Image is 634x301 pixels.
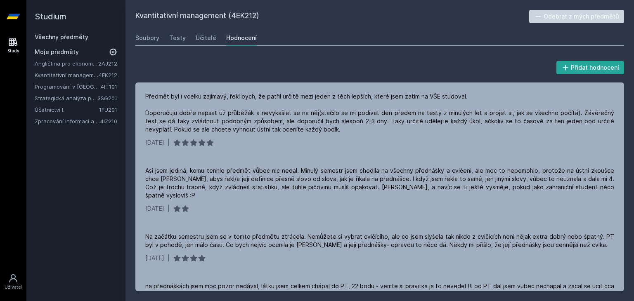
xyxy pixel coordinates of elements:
[226,30,257,46] a: Hodnocení
[168,254,170,262] div: |
[35,94,97,102] a: Strategická analýza pro informatiky a statistiky
[7,48,19,54] div: Study
[5,284,22,290] div: Uživatel
[35,48,79,56] span: Moje předměty
[169,34,186,42] div: Testy
[97,95,117,101] a: 3SG201
[100,118,117,125] a: 4IZ210
[99,106,117,113] a: 1FU201
[145,254,164,262] div: [DATE]
[145,205,164,213] div: [DATE]
[169,30,186,46] a: Testy
[145,167,614,200] div: Asi jsem jediná, komu tenhle předmět vůbec nic nedal. Minulý semestr jsem chodila na všechny před...
[145,139,164,147] div: [DATE]
[35,59,98,68] a: Angličtina pro ekonomická studia 2 (B2/C1)
[135,30,159,46] a: Soubory
[35,106,99,114] a: Účetnictví I.
[98,60,117,67] a: 2AJ212
[145,92,614,134] div: Předmět byl i vcelku zajímavý, řekl bych, že patřil určitě mezi jeden z těch lepších, které jsem ...
[35,82,101,91] a: Programování v [GEOGRAPHIC_DATA]
[196,30,216,46] a: Učitelé
[168,205,170,213] div: |
[101,83,117,90] a: 4IT101
[2,269,25,294] a: Uživatel
[35,117,100,125] a: Zpracování informací a znalostí
[168,139,170,147] div: |
[196,34,216,42] div: Učitelé
[145,233,614,249] div: Na začátku semestru jsem se v tomto předmětu ztrácela. Nemůžete si vybrat cvičícího, ale co jsem ...
[2,33,25,58] a: Study
[226,34,257,42] div: Hodnocení
[35,71,99,79] a: Kvantitativní management
[35,33,88,40] a: Všechny předměty
[99,72,117,78] a: 4EK212
[556,61,625,74] button: Přidat hodnocení
[529,10,625,23] button: Odebrat z mých předmětů
[135,10,529,23] h2: Kvantitativní management (4EK212)
[135,34,159,42] div: Soubory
